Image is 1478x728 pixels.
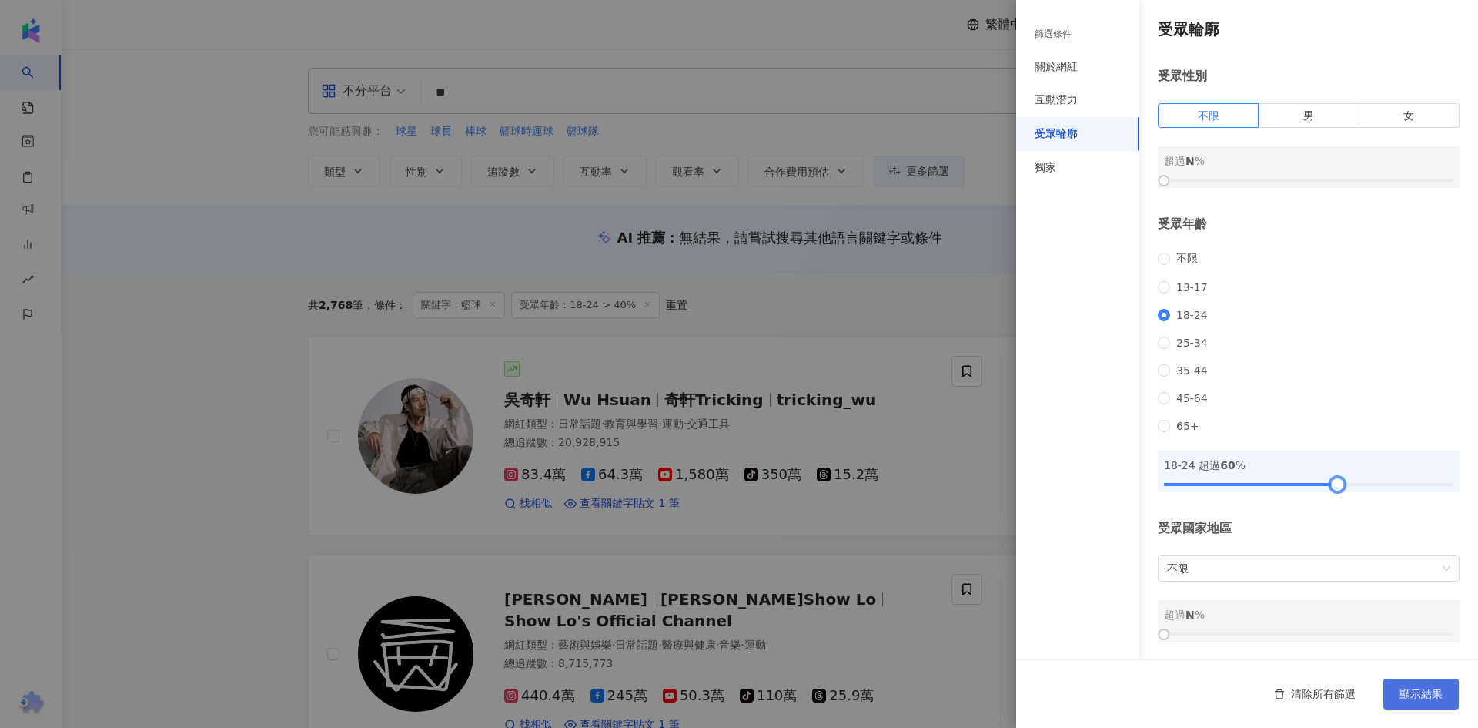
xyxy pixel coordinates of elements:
span: 60 [1220,459,1235,471]
span: 不限 [1170,252,1204,266]
span: 顯示結果 [1399,688,1443,700]
span: 清除所有篩選 [1291,688,1356,700]
span: 男 [1303,109,1314,122]
span: 65+ [1170,420,1205,432]
span: 不限 [1167,556,1450,581]
div: 篩選條件 [1035,28,1072,41]
span: 女 [1403,109,1414,122]
div: 獨家 [1035,160,1056,176]
div: 受眾輪廓 [1035,126,1078,142]
span: 18-24 [1170,309,1214,321]
button: 清除所有篩選 [1259,679,1371,710]
div: 互動潛力 [1035,92,1078,108]
div: 受眾性別 [1158,68,1460,85]
div: 關於網紅 [1035,59,1078,75]
span: 35-44 [1170,364,1214,377]
span: 不限 [1198,109,1219,122]
span: N [1185,609,1195,621]
div: 受眾年齡 [1158,216,1460,233]
div: 18-24 超過 % [1164,457,1453,474]
span: 25-34 [1170,337,1214,349]
span: 45-64 [1170,392,1214,404]
div: 受眾國家地區 [1158,520,1460,537]
span: N [1185,155,1195,167]
h4: 受眾輪廓 [1158,18,1460,40]
span: 13-17 [1170,281,1214,294]
div: 超過 % [1164,606,1453,623]
button: 顯示結果 [1383,679,1459,710]
div: 超過 % [1164,153,1453,169]
span: delete [1274,689,1285,699]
